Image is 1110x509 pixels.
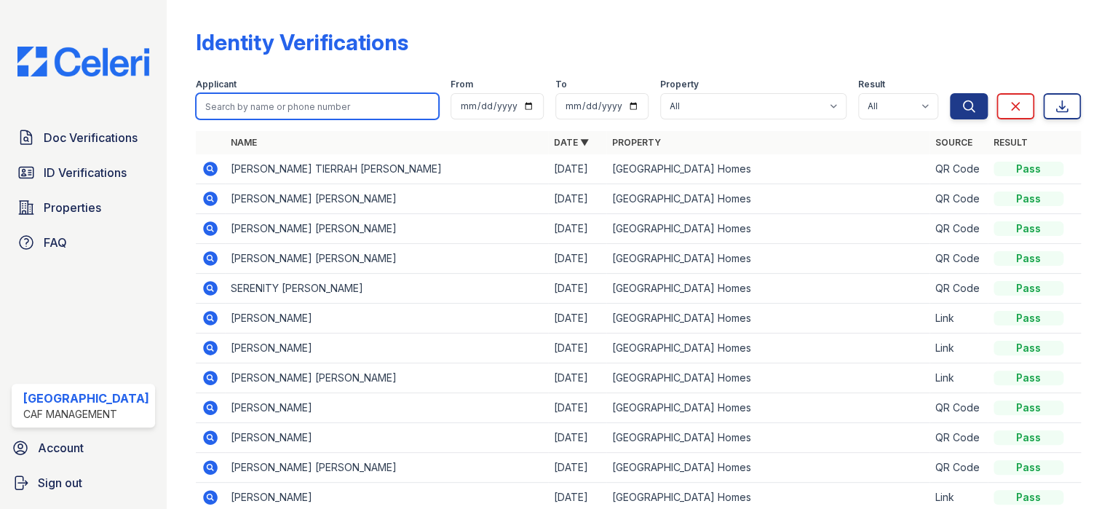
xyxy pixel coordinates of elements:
[451,79,473,90] label: From
[929,334,988,363] td: Link
[225,453,548,483] td: [PERSON_NAME] [PERSON_NAME]
[225,393,548,423] td: [PERSON_NAME]
[225,244,548,274] td: [PERSON_NAME] [PERSON_NAME]
[929,393,988,423] td: QR Code
[606,453,929,483] td: [GEOGRAPHIC_DATA] Homes
[994,341,1063,355] div: Pass
[225,363,548,393] td: [PERSON_NAME] [PERSON_NAME]
[929,184,988,214] td: QR Code
[44,164,127,181] span: ID Verifications
[994,162,1063,176] div: Pass
[23,407,149,422] div: CAF Management
[994,221,1063,236] div: Pass
[548,244,606,274] td: [DATE]
[994,192,1063,206] div: Pass
[196,79,237,90] label: Applicant
[994,251,1063,266] div: Pass
[38,474,82,492] span: Sign out
[929,304,988,334] td: Link
[225,184,548,214] td: [PERSON_NAME] [PERSON_NAME]
[929,154,988,184] td: QR Code
[196,29,408,55] div: Identity Verifications
[660,79,699,90] label: Property
[548,304,606,334] td: [DATE]
[6,468,161,497] a: Sign out
[6,47,161,76] img: CE_Logo_Blue-a8612792a0a2168367f1c8372b55b34899dd931a85d93a1a3d3e32e68fde9ad4.png
[38,439,84,457] span: Account
[6,433,161,462] a: Account
[12,193,155,222] a: Properties
[555,79,567,90] label: To
[225,423,548,453] td: [PERSON_NAME]
[225,334,548,363] td: [PERSON_NAME]
[606,304,929,334] td: [GEOGRAPHIC_DATA] Homes
[548,214,606,244] td: [DATE]
[548,423,606,453] td: [DATE]
[994,311,1063,325] div: Pass
[606,334,929,363] td: [GEOGRAPHIC_DATA] Homes
[606,214,929,244] td: [GEOGRAPHIC_DATA] Homes
[994,490,1063,505] div: Pass
[548,154,606,184] td: [DATE]
[935,137,972,148] a: Source
[929,363,988,393] td: Link
[858,79,885,90] label: Result
[548,274,606,304] td: [DATE]
[612,137,661,148] a: Property
[225,274,548,304] td: SERENITY [PERSON_NAME]
[548,334,606,363] td: [DATE]
[12,228,155,257] a: FAQ
[196,93,439,119] input: Search by name or phone number
[606,393,929,423] td: [GEOGRAPHIC_DATA] Homes
[225,214,548,244] td: [PERSON_NAME] [PERSON_NAME]
[994,371,1063,385] div: Pass
[44,199,101,216] span: Properties
[994,281,1063,296] div: Pass
[606,184,929,214] td: [GEOGRAPHIC_DATA] Homes
[12,158,155,187] a: ID Verifications
[929,244,988,274] td: QR Code
[606,274,929,304] td: [GEOGRAPHIC_DATA] Homes
[12,123,155,152] a: Doc Verifications
[606,154,929,184] td: [GEOGRAPHIC_DATA] Homes
[606,363,929,393] td: [GEOGRAPHIC_DATA] Homes
[44,129,138,146] span: Doc Verifications
[548,184,606,214] td: [DATE]
[231,137,257,148] a: Name
[548,453,606,483] td: [DATE]
[548,363,606,393] td: [DATE]
[929,274,988,304] td: QR Code
[23,390,149,407] div: [GEOGRAPHIC_DATA]
[929,453,988,483] td: QR Code
[994,137,1028,148] a: Result
[225,304,548,334] td: [PERSON_NAME]
[994,460,1063,475] div: Pass
[44,234,67,251] span: FAQ
[554,137,589,148] a: Date ▼
[225,154,548,184] td: [PERSON_NAME] TIERRAH [PERSON_NAME]
[994,401,1063,415] div: Pass
[606,423,929,453] td: [GEOGRAPHIC_DATA] Homes
[994,430,1063,445] div: Pass
[606,244,929,274] td: [GEOGRAPHIC_DATA] Homes
[929,423,988,453] td: QR Code
[929,214,988,244] td: QR Code
[548,393,606,423] td: [DATE]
